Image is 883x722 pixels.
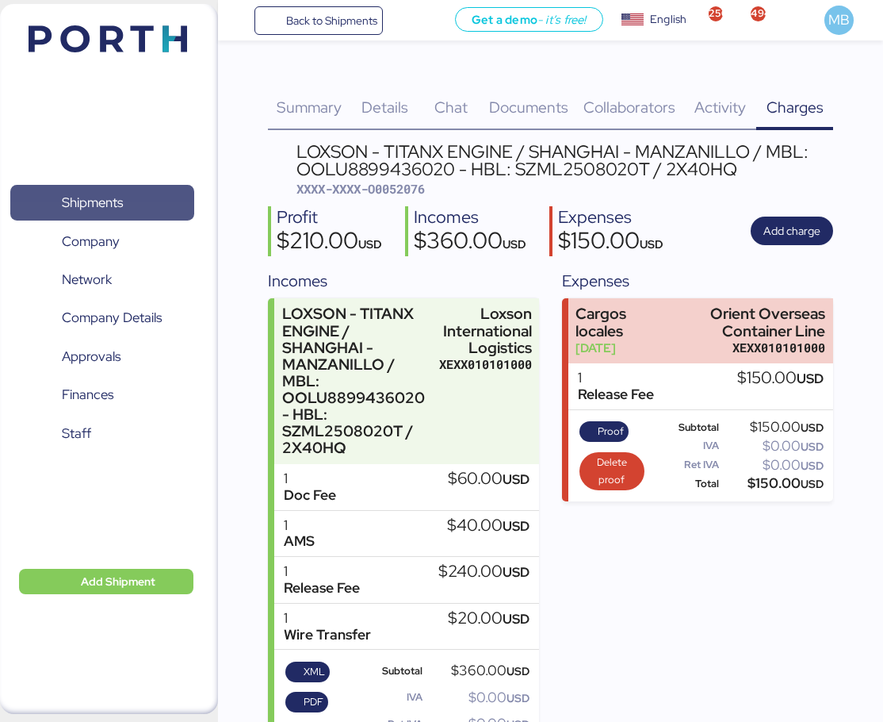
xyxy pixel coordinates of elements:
[575,340,667,356] div: [DATE]
[438,563,529,581] div: $240.00
[439,356,532,373] div: XEXX010101000
[62,422,91,445] span: Staff
[722,421,824,433] div: $150.00
[751,217,833,245] button: Add charge
[722,440,824,452] div: $0.00
[19,569,193,594] button: Add Shipment
[579,421,629,442] button: Proof
[652,478,719,490] div: Total
[277,206,382,229] div: Profit
[503,236,526,252] span: USD
[801,459,824,473] span: USD
[489,97,568,117] span: Documents
[652,440,719,451] div: IVA
[652,422,719,433] div: Subtotal
[650,11,686,28] div: English
[296,181,425,197] span: XXXX-XXXX-O0052076
[558,206,663,229] div: Expenses
[10,377,194,413] a: Finances
[296,143,833,179] div: LOXSON - TITANX ENGINE / SHANGHAI - MANZANILLO / MBL: OOLU8899436020 - HBL: SZML2508020T / 2X40HQ
[797,370,824,387] span: USD
[284,627,371,643] div: Wire Transfer
[304,663,325,681] span: XML
[10,262,194,298] a: Network
[282,305,432,456] div: LOXSON - TITANX ENGINE / SHANGHAI - MANZANILLO / MBL: OOLU8899436020 - HBL: SZML2508020T / 2X40HQ
[434,97,468,117] span: Chat
[62,345,120,368] span: Approvals
[284,487,336,504] div: Doc Fee
[358,236,382,252] span: USD
[598,423,624,440] span: Proof
[414,206,526,229] div: Incomes
[583,97,675,117] span: Collaborators
[652,459,719,470] div: Ret IVA
[284,610,371,627] div: 1
[439,305,532,355] div: Loxson International Logistics
[558,229,663,256] div: $150.00
[426,692,529,704] div: $0.00
[284,470,336,487] div: 1
[801,440,824,454] span: USD
[640,236,663,252] span: USD
[737,370,824,387] div: $150.00
[227,7,254,34] button: Menu
[562,269,833,293] div: Expenses
[62,306,162,329] span: Company Details
[414,229,526,256] div: $360.00
[763,221,820,240] span: Add charge
[286,11,377,30] span: Back to Shipments
[284,563,360,580] div: 1
[304,693,323,711] span: PDF
[722,478,824,490] div: $150.00
[81,572,155,591] span: Add Shipment
[801,477,824,491] span: USD
[578,370,654,386] div: 1
[268,269,539,293] div: Incomes
[766,97,824,117] span: Charges
[801,421,824,435] span: USD
[448,470,529,488] div: $60.00
[694,97,746,117] span: Activity
[828,10,850,30] span: MB
[447,517,529,535] div: $40.00
[62,268,112,291] span: Network
[426,665,529,677] div: $360.00
[62,383,113,406] span: Finances
[578,386,654,403] div: Release Fee
[10,185,194,221] a: Shipments
[675,340,825,356] div: XEXX010101000
[285,662,330,682] button: XML
[284,580,360,597] div: Release Fee
[722,459,824,471] div: $0.00
[503,517,529,535] span: USD
[506,691,529,705] span: USD
[585,454,640,489] span: Delete proof
[62,230,120,253] span: Company
[284,517,315,534] div: 1
[358,692,422,703] div: IVA
[579,452,644,490] button: Delete proof
[285,692,328,712] button: PDF
[503,470,529,488] span: USD
[62,191,123,214] span: Shipments
[503,610,529,628] span: USD
[277,229,382,256] div: $210.00
[675,305,825,339] div: Orient Overseas Container Line
[448,610,529,628] div: $20.00
[503,563,529,581] span: USD
[10,223,194,259] a: Company
[10,416,194,452] a: Staff
[506,664,529,678] span: USD
[10,339,194,375] a: Approvals
[358,666,422,677] div: Subtotal
[361,97,408,117] span: Details
[277,97,342,117] span: Summary
[10,300,194,336] a: Company Details
[254,6,384,35] a: Back to Shipments
[575,305,667,339] div: Cargos locales
[284,533,315,550] div: AMS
